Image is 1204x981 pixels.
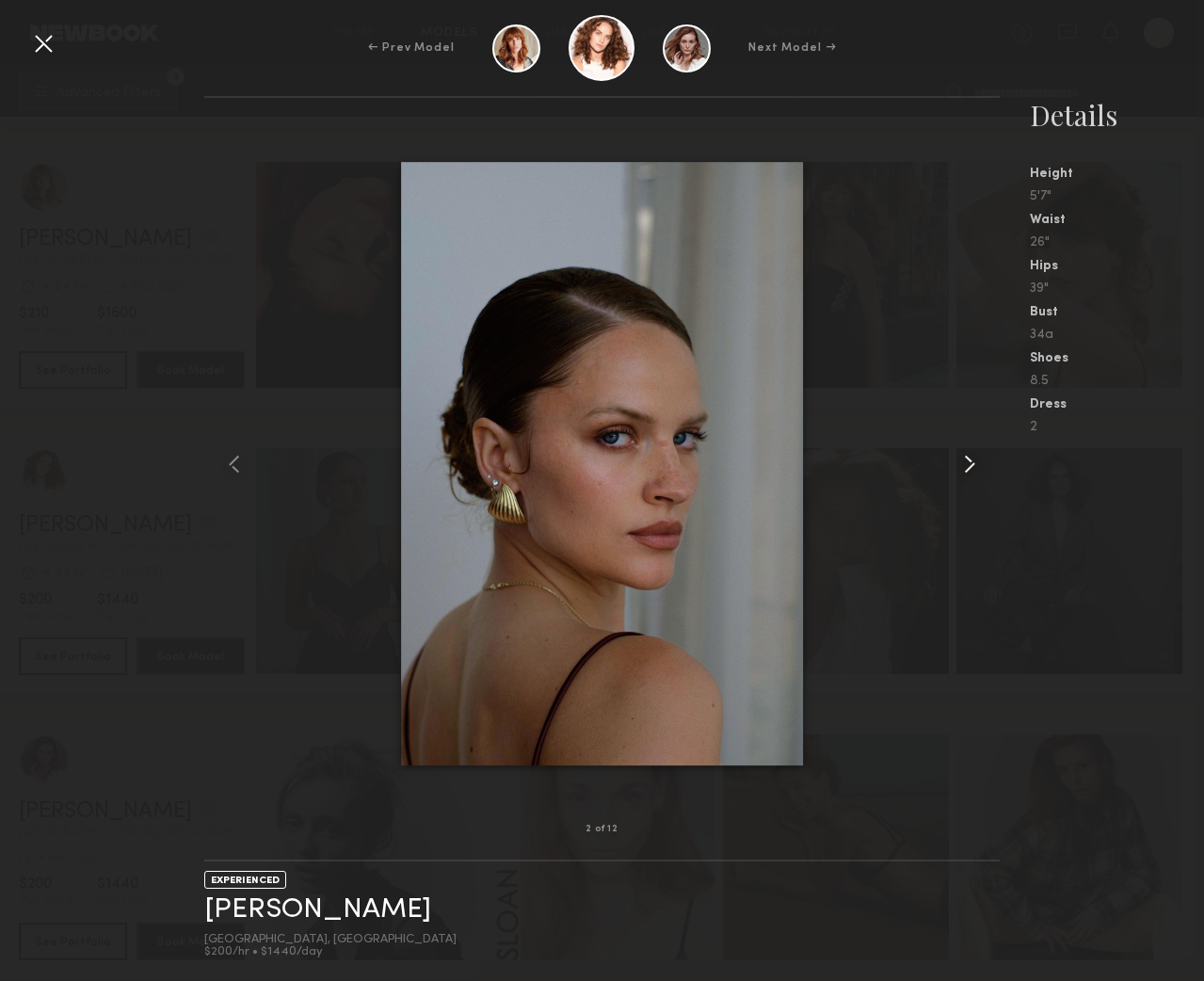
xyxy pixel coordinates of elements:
div: Height [1030,168,1204,181]
div: $200/hr • $1440/day [204,946,457,958]
div: Shoes [1030,352,1204,365]
div: EXPERIENCED [204,871,286,889]
div: Details [1030,96,1204,134]
div: 2 of 12 [586,825,618,834]
div: [GEOGRAPHIC_DATA], [GEOGRAPHIC_DATA] [204,934,457,946]
div: Dress [1030,398,1204,411]
div: Next Model → [748,40,836,56]
div: 8.5 [1030,375,1204,388]
div: Waist [1030,214,1204,227]
div: Hips [1030,260,1204,273]
div: ← Prev Model [368,40,455,56]
div: 26" [1030,236,1204,249]
div: 34a [1030,329,1204,342]
a: [PERSON_NAME] [204,895,431,925]
div: Bust [1030,306,1204,319]
div: 39" [1030,282,1204,296]
div: 2 [1030,421,1204,434]
div: 5'7" [1030,190,1204,203]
